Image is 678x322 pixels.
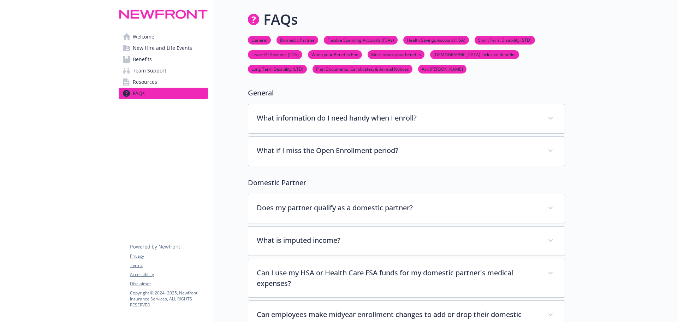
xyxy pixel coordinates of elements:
p: What information do I need handy when I enroll? [257,113,539,123]
a: When your Benefits End [308,51,362,58]
span: Resources [133,76,157,88]
a: Flexible Spending Accounts (FSAs) [324,36,398,43]
a: Plan Documents, Certificates, & Annual Notices [313,65,412,72]
div: What is imputed income? [248,227,565,256]
div: What information do I need handy when I enroll? [248,104,565,133]
a: General [248,36,271,43]
a: Leave Of Absence (LOA) [248,51,302,58]
p: What if I miss the Open Enrollment period? [257,145,539,156]
a: Long Term Disability (LTD) [248,65,307,72]
a: Short Term Disability (STD) [475,36,535,43]
div: Does my partner qualify as a domestic partner? [248,194,565,223]
span: Benefits [133,54,152,65]
span: Team Support [133,65,166,76]
p: Domestic Partner [248,177,565,188]
a: Benefits [119,54,208,65]
a: Disclaimer [130,281,208,287]
a: Terms [130,262,208,269]
a: Resources [119,76,208,88]
a: Accessibility [130,271,208,278]
a: FAQs [119,88,208,99]
p: What is imputed income? [257,235,539,246]
a: Privacy [130,253,208,259]
span: Welcome [133,31,154,42]
div: What if I miss the Open Enrollment period? [248,137,565,166]
p: Copyright © 2024 - 2025 , Newfront Insurance Services, ALL RIGHTS RESERVED [130,290,208,308]
a: New Hire and Life Events [119,42,208,54]
p: Can I use my HSA or Health Care FSA funds for my domestic partner's medical expenses? [257,268,539,289]
a: Health Savings Account (HSA) [403,36,469,43]
h1: FAQs [263,9,298,30]
span: FAQs [133,88,145,99]
div: Can I use my HSA or Health Care FSA funds for my domestic partner's medical expenses? [248,259,565,297]
a: Team Support [119,65,208,76]
span: New Hire and Life Events [133,42,192,54]
p: General [248,88,565,98]
a: Ask [PERSON_NAME] [418,65,466,72]
a: More about your benefits [368,51,424,58]
p: Does my partner qualify as a domestic partner? [257,203,539,213]
a: Domestic Partner [276,36,318,43]
a: Welcome [119,31,208,42]
a: [DEMOGRAPHIC_DATA] Inclusive Benefits [430,51,519,58]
